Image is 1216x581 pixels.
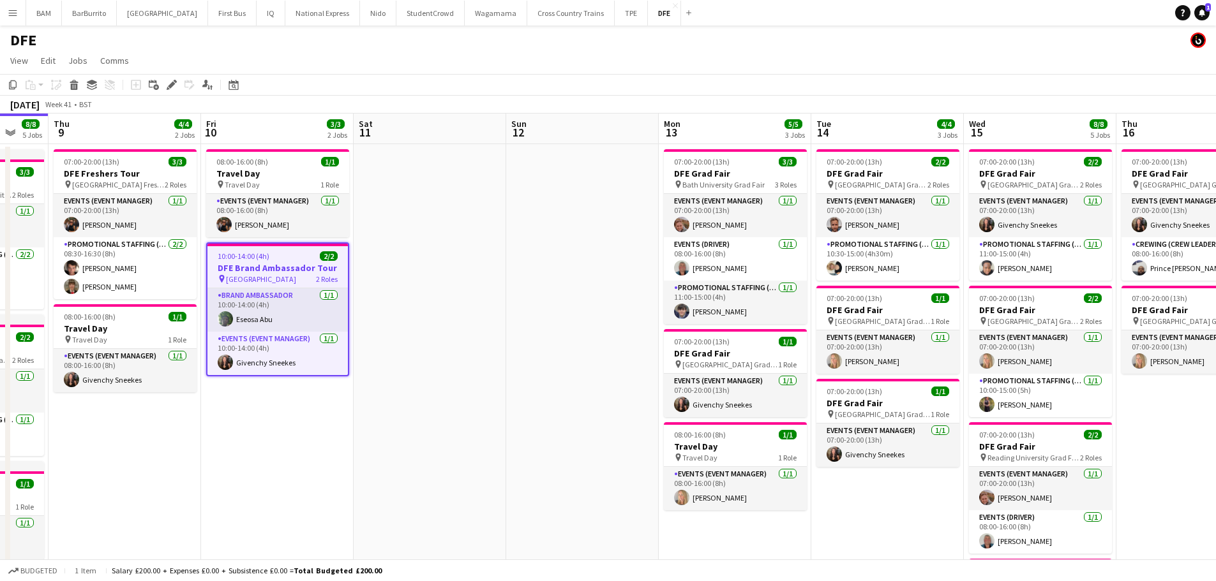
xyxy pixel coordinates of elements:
span: View [10,55,28,66]
button: DFE [648,1,681,26]
button: National Express [285,1,360,26]
button: [GEOGRAPHIC_DATA] [117,1,208,26]
div: Salary £200.00 + Expenses £0.00 + Subsistence £0.00 = [112,566,382,575]
span: Jobs [68,55,87,66]
span: Total Budgeted £200.00 [294,566,382,575]
a: 1 [1194,5,1210,20]
span: Comms [100,55,129,66]
a: Comms [95,52,134,69]
button: TPE [615,1,648,26]
span: Budgeted [20,566,57,575]
h1: DFE [10,31,36,50]
div: [DATE] [10,98,40,111]
button: Wagamama [465,1,527,26]
a: Jobs [63,52,93,69]
button: IQ [257,1,285,26]
button: Nido [360,1,396,26]
app-user-avatar: Tim Bodenham [1190,33,1206,48]
div: BST [79,99,92,109]
span: 1 item [70,566,101,575]
a: View [5,52,33,69]
button: BarBurrito [62,1,117,26]
span: Week 41 [42,99,74,109]
button: First Bus [208,1,257,26]
button: Cross Country Trains [527,1,615,26]
span: 1 [1205,3,1211,11]
button: StudentCrowd [396,1,465,26]
button: BAM [26,1,62,26]
button: Budgeted [6,564,59,578]
span: Edit [41,55,56,66]
a: Edit [36,52,61,69]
